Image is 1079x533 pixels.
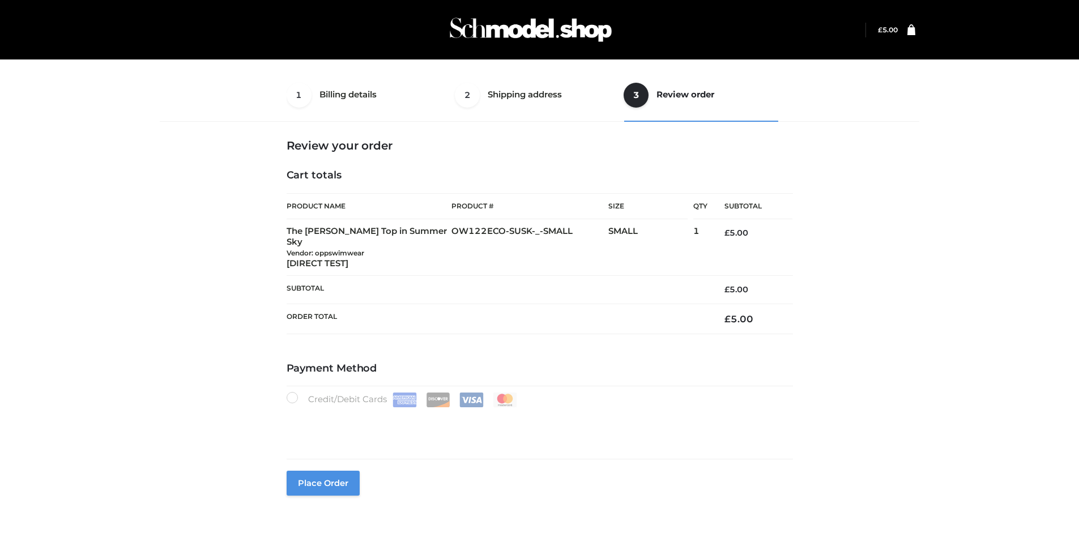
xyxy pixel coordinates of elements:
span: £ [878,25,882,34]
iframe: Secure payment input frame [284,405,791,446]
h4: Payment Method [287,363,793,375]
span: £ [724,313,731,325]
th: Subtotal [287,276,708,304]
th: Subtotal [707,194,792,219]
label: Credit/Debit Cards [287,392,518,407]
small: Vendor: oppswimwear [287,249,364,257]
th: Size [608,194,688,219]
img: Visa [459,393,484,407]
bdi: 5.00 [724,313,753,325]
th: Product Name [287,193,452,219]
td: SMALL [608,219,693,276]
th: Product # [451,193,608,219]
th: Order Total [287,304,708,334]
td: 1 [693,219,707,276]
span: £ [724,284,730,295]
img: Amex [393,393,417,407]
img: Schmodel Admin 964 [446,7,616,52]
h3: Review your order [287,139,793,152]
h4: Cart totals [287,169,793,182]
img: Discover [426,393,450,407]
a: £5.00 [878,25,898,34]
th: Qty [693,193,707,219]
span: £ [724,228,730,238]
td: OW122ECO-SUSK-_-SMALL [451,219,608,276]
bdi: 5.00 [724,284,748,295]
button: Place order [287,471,360,496]
bdi: 5.00 [724,228,748,238]
td: The [PERSON_NAME] Top in Summer Sky [DIRECT TEST] [287,219,452,276]
bdi: 5.00 [878,25,898,34]
img: Mastercard [493,393,517,407]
